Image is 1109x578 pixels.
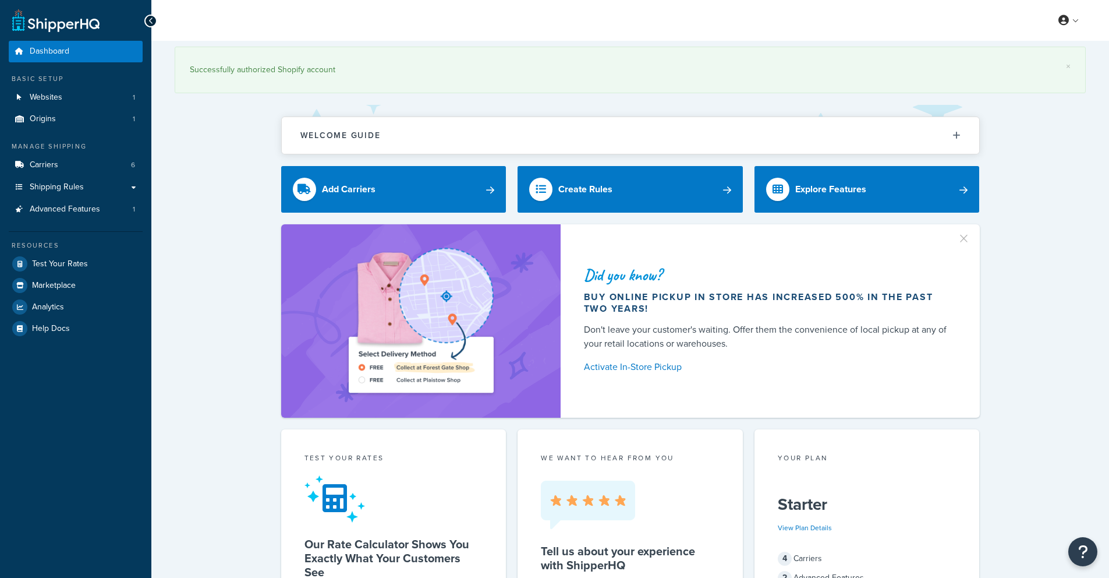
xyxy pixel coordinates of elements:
h5: Tell us about your experience with ShipperHQ [541,544,720,572]
a: Create Rules [518,166,743,213]
div: Don't leave your customer's waiting. Offer them the convenience of local pickup at any of your re... [584,323,952,351]
span: Websites [30,93,62,103]
button: Welcome Guide [282,117,979,154]
li: Advanced Features [9,199,143,220]
span: Shipping Rules [30,182,84,192]
a: Marketplace [9,275,143,296]
a: Shipping Rules [9,177,143,198]
span: 4 [778,552,792,566]
span: 6 [131,160,135,170]
span: Help Docs [32,324,70,334]
div: Carriers [778,551,956,567]
li: Origins [9,108,143,130]
div: Manage Shipping [9,142,143,151]
li: Websites [9,87,143,108]
div: Successfully authorized Shopify account [190,62,1071,78]
a: Explore Features [754,166,980,213]
span: Test Your Rates [32,259,88,269]
div: Resources [9,241,143,251]
a: Analytics [9,297,143,318]
div: Add Carriers [322,181,375,198]
a: Dashboard [9,41,143,62]
div: Buy online pickup in store has increased 500% in the past two years! [584,291,952,315]
a: Add Carriers [281,166,506,213]
a: Help Docs [9,318,143,339]
a: Origins1 [9,108,143,130]
img: ad-shirt-map-b0359fc47e01cab431d101c4b569394f6a03f54285957d908178d52f29eb9668.png [316,242,526,400]
li: Carriers [9,154,143,176]
div: Test your rates [304,453,483,466]
div: Basic Setup [9,74,143,84]
div: Explore Features [795,181,866,198]
span: Dashboard [30,47,69,57]
span: 1 [133,93,135,103]
div: Create Rules [558,181,612,198]
a: Websites1 [9,87,143,108]
div: Your Plan [778,453,956,466]
h2: Welcome Guide [300,131,381,140]
button: Open Resource Center [1068,537,1097,566]
h5: Starter [778,495,956,514]
span: Marketplace [32,281,76,291]
a: Activate In-Store Pickup [584,359,952,375]
a: Test Your Rates [9,253,143,274]
span: Origins [30,114,56,124]
span: 1 [133,205,135,214]
p: we want to hear from you [541,453,720,463]
a: Advanced Features1 [9,199,143,220]
span: Carriers [30,160,58,170]
a: View Plan Details [778,523,832,533]
span: 1 [133,114,135,124]
a: Carriers6 [9,154,143,176]
a: × [1066,62,1071,71]
div: Did you know? [584,267,952,283]
span: Analytics [32,302,64,312]
span: Advanced Features [30,205,100,214]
